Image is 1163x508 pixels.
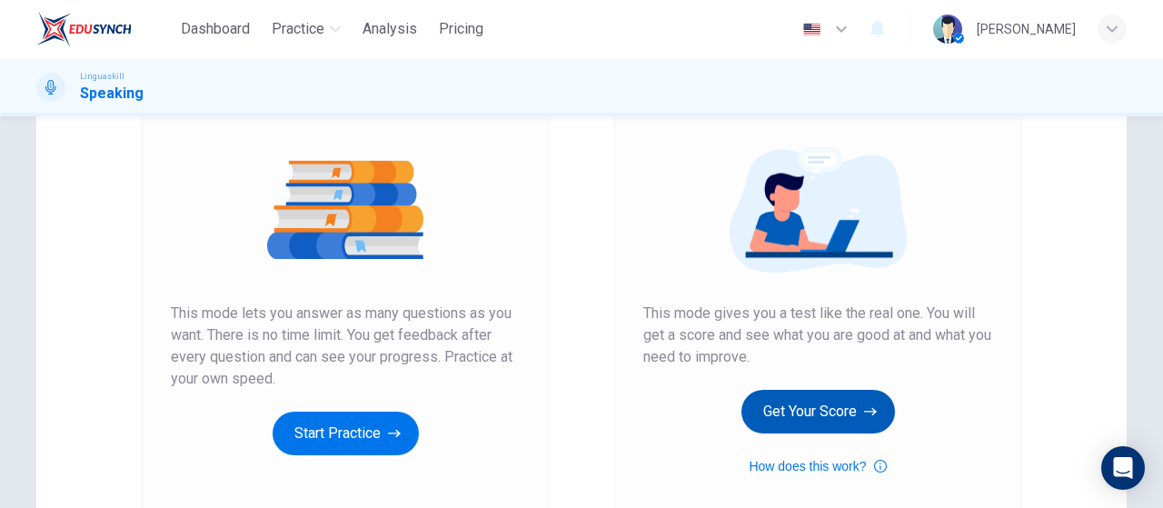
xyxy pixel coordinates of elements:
[749,455,886,477] button: How does this work?
[439,18,483,40] span: Pricing
[1101,446,1145,490] div: Open Intercom Messenger
[36,11,132,47] img: EduSynch logo
[36,11,174,47] a: EduSynch logo
[181,18,250,40] span: Dashboard
[643,303,992,368] span: This mode gives you a test like the real one. You will get a score and see what you are good at a...
[80,83,144,105] h1: Speaking
[800,23,823,36] img: en
[273,412,419,455] button: Start Practice
[264,13,348,45] button: Practice
[432,13,491,45] button: Pricing
[741,390,895,433] button: Get Your Score
[171,303,520,390] span: This mode lets you answer as many questions as you want. There is no time limit. You get feedback...
[977,18,1076,40] div: [PERSON_NAME]
[355,13,424,45] button: Analysis
[933,15,962,44] img: Profile picture
[363,18,417,40] span: Analysis
[272,18,324,40] span: Practice
[80,70,124,83] span: Linguaskill
[174,13,257,45] button: Dashboard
